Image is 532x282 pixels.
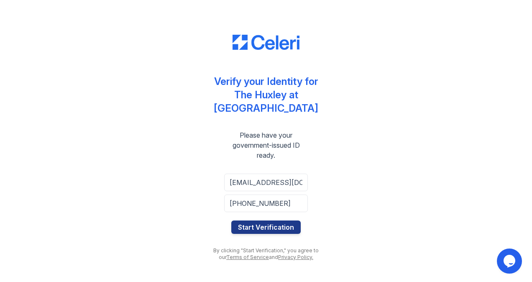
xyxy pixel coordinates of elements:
[207,247,325,261] div: By clicking "Start Verification," you agree to our and
[233,35,299,50] img: CE_Logo_Blue-a8612792a0a2168367f1c8372b55b34899dd931a85d93a1a3d3e32e68fde9ad4.png
[207,130,325,160] div: Please have your government-issued ID ready.
[226,254,269,260] a: Terms of Service
[231,220,301,234] button: Start Verification
[224,174,308,191] input: Email
[278,254,313,260] a: Privacy Policy.
[207,75,325,115] div: Verify your Identity for The Huxley at [GEOGRAPHIC_DATA]
[497,249,524,274] iframe: chat widget
[224,195,308,212] input: Phone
